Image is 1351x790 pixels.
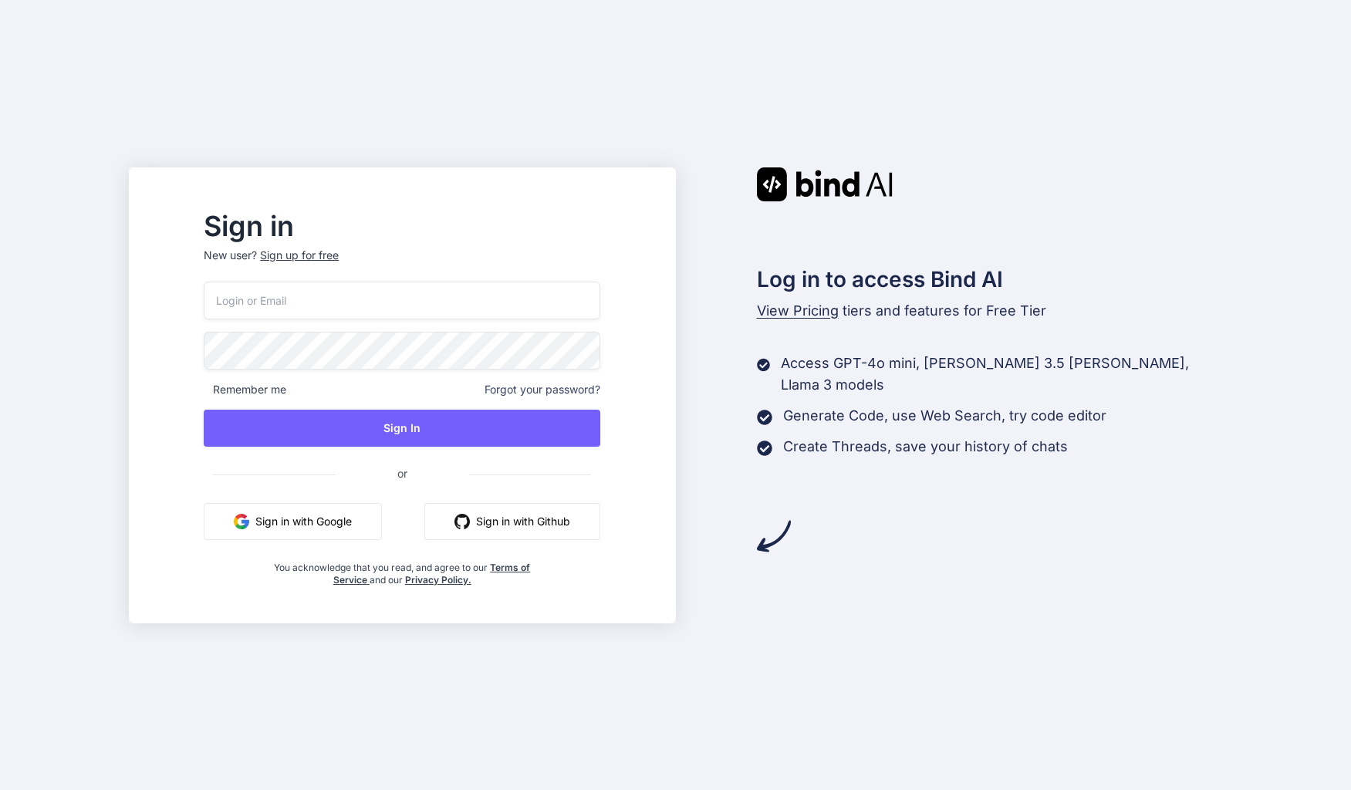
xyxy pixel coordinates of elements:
p: tiers and features for Free Tier [757,300,1223,322]
button: Sign in with Github [424,503,600,540]
span: or [336,454,469,492]
a: Terms of Service [333,562,531,586]
input: Login or Email [204,282,600,319]
p: Create Threads, save your history of chats [783,436,1068,457]
div: You acknowledge that you read, and agree to our and our [270,552,535,586]
img: github [454,514,470,529]
h2: Sign in [204,214,600,238]
span: View Pricing [757,302,839,319]
img: arrow [757,519,791,553]
a: Privacy Policy. [405,574,471,586]
h2: Log in to access Bind AI [757,263,1223,295]
button: Sign In [204,410,600,447]
span: Remember me [204,382,286,397]
img: google [234,514,249,529]
p: Generate Code, use Web Search, try code editor [783,405,1106,427]
span: Forgot your password? [485,382,600,397]
div: Sign up for free [260,248,339,263]
button: Sign in with Google [204,503,382,540]
p: Access GPT-4o mini, [PERSON_NAME] 3.5 [PERSON_NAME], Llama 3 models [781,353,1222,396]
p: New user? [204,248,600,282]
img: Bind AI logo [757,167,893,201]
